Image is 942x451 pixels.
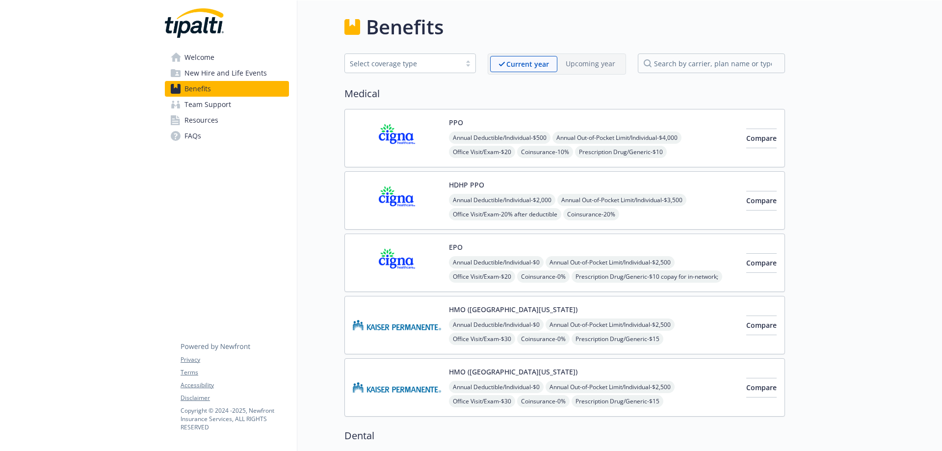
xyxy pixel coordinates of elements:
span: Annual Out-of-Pocket Limit/Individual - $3,500 [557,194,686,206]
span: Prescription Drug/Generic - $10 [575,146,667,158]
img: Kaiser Permanente Insurance Company carrier logo [353,304,441,346]
span: Benefits [184,81,211,97]
span: Team Support [184,97,231,112]
button: HMO ([GEOGRAPHIC_DATA][US_STATE]) [449,304,577,315]
button: Compare [746,191,777,211]
span: Office Visit/Exam - 20% after deductible [449,208,561,220]
a: FAQs [165,128,289,144]
span: Office Visit/Exam - $20 [449,146,515,158]
a: Welcome [165,50,289,65]
span: Annual Out-of-Pocket Limit/Individual - $2,500 [546,381,675,393]
button: HDHP PPO [449,180,484,190]
span: Prescription Drug/Generic - $15 [572,395,663,407]
span: Annual Deductible/Individual - $0 [449,256,544,268]
span: Coinsurance - 20% [563,208,619,220]
span: Annual Deductible/Individual - $0 [449,318,544,331]
span: Annual Out-of-Pocket Limit/Individual - $2,500 [546,318,675,331]
span: Prescription Drug/Generic - $10 copay for in-network; [572,270,722,283]
span: Compare [746,258,777,267]
span: Welcome [184,50,214,65]
a: Benefits [165,81,289,97]
p: Upcoming year [566,58,615,69]
span: FAQs [184,128,201,144]
button: Compare [746,129,777,148]
span: Annual Out-of-Pocket Limit/Individual - $2,500 [546,256,675,268]
span: Prescription Drug/Generic - $15 [572,333,663,345]
button: Compare [746,316,777,335]
div: Select coverage type [350,58,456,69]
span: Annual Deductible/Individual - $0 [449,381,544,393]
button: Compare [746,253,777,273]
span: Compare [746,196,777,205]
img: Kaiser Permanente Insurance Company carrier logo [353,367,441,408]
span: Compare [746,320,777,330]
img: CIGNA carrier logo [353,242,441,284]
a: Resources [165,112,289,128]
button: PPO [449,117,463,128]
span: Coinsurance - 0% [517,395,570,407]
h2: Medical [344,86,785,101]
h1: Benefits [366,12,444,42]
span: Coinsurance - 0% [517,333,570,345]
a: Privacy [181,355,288,364]
span: Coinsurance - 10% [517,146,573,158]
input: search by carrier, plan name or type [638,53,785,73]
span: Compare [746,133,777,143]
span: Upcoming year [557,56,624,72]
a: Team Support [165,97,289,112]
p: Current year [506,59,549,69]
a: Accessibility [181,381,288,390]
a: Terms [181,368,288,377]
p: Copyright © 2024 - 2025 , Newfront Insurance Services, ALL RIGHTS RESERVED [181,406,288,431]
span: Office Visit/Exam - $20 [449,270,515,283]
span: Coinsurance - 0% [517,270,570,283]
span: Office Visit/Exam - $30 [449,333,515,345]
button: EPO [449,242,463,252]
a: Disclaimer [181,394,288,402]
img: CIGNA carrier logo [353,180,441,221]
span: Compare [746,383,777,392]
button: HMO ([GEOGRAPHIC_DATA][US_STATE]) [449,367,577,377]
span: Annual Out-of-Pocket Limit/Individual - $4,000 [552,132,681,144]
span: New Hire and Life Events [184,65,267,81]
img: CIGNA carrier logo [353,117,441,159]
span: Resources [184,112,218,128]
span: Office Visit/Exam - $30 [449,395,515,407]
button: Compare [746,378,777,398]
span: Annual Deductible/Individual - $500 [449,132,550,144]
a: New Hire and Life Events [165,65,289,81]
span: Annual Deductible/Individual - $2,000 [449,194,555,206]
h2: Dental [344,428,785,443]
